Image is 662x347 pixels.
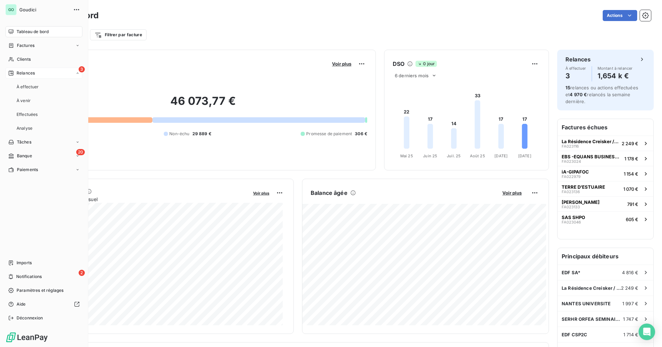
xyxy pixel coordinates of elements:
[17,29,49,35] span: Tableau de bord
[621,285,638,291] span: 2 249 €
[603,10,637,21] button: Actions
[169,131,189,137] span: Non-échu
[17,287,63,294] span: Paramètres et réglages
[562,215,585,220] span: SAS SHPO
[558,151,653,166] button: EBS -EQUANS BUSINESS SUPPORTFA0230241 178 €
[562,285,621,291] span: La Résidence Creisker / CRT Loire Littoral
[562,139,619,144] span: La Résidence Creisker / CRT Loire Littoral
[330,61,353,67] button: Voir plus
[558,181,653,196] button: TERRE D'ESTUAIREFA0231361 070 €
[562,154,622,159] span: EBS -EQUANS BUSINESS SUPPORT
[415,61,437,67] span: 0 jour
[79,270,85,276] span: 2
[558,119,653,136] h6: Factures échues
[562,270,580,275] span: EDF SA*
[17,111,38,118] span: Effectuées
[562,205,580,209] span: FA023133
[598,66,633,70] span: Montant à relancer
[562,301,611,306] span: NANTES UNIVERSITE
[565,70,586,81] h4: 3
[17,301,26,307] span: Aide
[565,66,586,70] span: À effectuer
[598,70,633,81] h4: 1,654 k €
[622,141,638,146] span: 2 249 €
[17,139,31,145] span: Tâches
[565,85,570,90] span: 15
[76,149,85,155] span: 20
[6,299,82,310] a: Aide
[17,153,32,159] span: Banque
[39,94,367,115] h2: 46 073,77 €
[565,85,638,104] span: relances ou actions effectuées et relancés la semaine dernière.
[558,166,653,181] button: iA-GIPAFOCFA0229791 154 €
[558,136,653,151] button: La Résidence Creisker / CRT Loire LittoralFA0231162 249 €
[17,260,32,266] span: Imports
[16,274,42,280] span: Notifications
[502,190,522,196] span: Voir plus
[17,315,43,321] span: Déconnexion
[562,190,580,194] span: FA023136
[494,153,508,158] tspan: [DATE]
[562,199,600,205] span: [PERSON_NAME]
[447,153,461,158] tspan: Juil. 25
[311,189,348,197] h6: Balance âgée
[623,332,638,337] span: 1 714 €
[623,186,638,192] span: 1 070 €
[500,190,524,196] button: Voir plus
[79,66,85,72] span: 3
[558,211,653,227] button: SAS SHPOFA023046605 €
[400,153,413,158] tspan: Mai 25
[423,153,437,158] tspan: Juin 25
[17,167,38,173] span: Paiements
[19,7,69,12] span: Goudici
[192,131,211,137] span: 29 889 €
[623,316,638,322] span: 1 747 €
[6,332,48,343] img: Logo LeanPay
[90,29,147,40] button: Filtrer par facture
[639,324,655,340] div: Open Intercom Messenger
[355,131,367,137] span: 306 €
[570,92,587,97] span: 4 970 €
[17,70,35,76] span: Relances
[627,201,638,207] span: 791 €
[332,61,351,67] span: Voir plus
[622,301,638,306] span: 1 997 €
[562,144,579,148] span: FA023116
[17,98,31,104] span: À venir
[39,196,248,203] span: Chiffre d'affaires mensuel
[558,248,653,265] h6: Principaux débiteurs
[622,270,638,275] span: 4 816 €
[562,169,589,175] span: iA-GIPAFOC
[393,60,404,68] h6: DSO
[17,56,31,62] span: Clients
[562,184,605,190] span: TERRE D'ESTUAIRE
[562,159,581,163] span: FA023024
[251,190,271,196] button: Voir plus
[17,42,34,49] span: Factures
[562,220,581,224] span: FA023046
[518,153,531,158] tspan: [DATE]
[562,175,581,179] span: FA022979
[565,55,591,63] h6: Relances
[17,84,39,90] span: À effectuer
[562,332,587,337] span: EDF CSP2C
[626,217,638,222] span: 605 €
[6,4,17,15] div: GO
[624,171,638,177] span: 1 154 €
[253,191,269,196] span: Voir plus
[306,131,352,137] span: Promesse de paiement
[558,196,653,211] button: [PERSON_NAME]FA023133791 €
[395,73,429,78] span: 6 derniers mois
[562,316,623,322] span: SERHR ORFEA SEMINAIRES
[17,125,32,131] span: Analyse
[624,156,638,161] span: 1 178 €
[470,153,485,158] tspan: Août 25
